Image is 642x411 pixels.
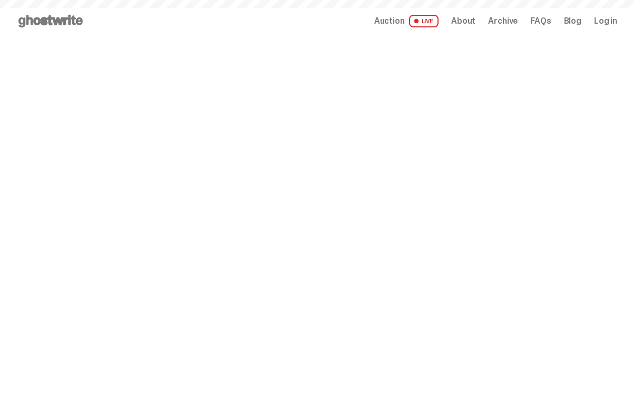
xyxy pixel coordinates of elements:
span: LIVE [409,15,439,27]
a: Blog [564,17,581,25]
span: Auction [374,17,405,25]
a: About [451,17,475,25]
a: Archive [488,17,518,25]
a: Log in [594,17,617,25]
a: Auction LIVE [374,15,439,27]
a: FAQs [530,17,551,25]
